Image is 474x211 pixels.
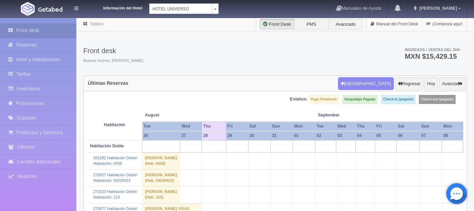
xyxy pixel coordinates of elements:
[142,153,180,169] td: [PERSON_NAME] (Hab. 0438)
[293,131,315,140] th: 01
[315,131,336,140] th: 02
[375,131,397,140] th: 05
[290,96,307,103] label: Estatus:
[260,19,294,30] label: Front Desk
[38,7,62,12] img: Getabed
[271,131,293,140] th: 31
[315,122,336,131] th: Tue
[87,3,142,11] dt: Información del Hotel
[271,122,293,131] th: Sun
[142,122,180,131] th: Tue
[83,58,144,64] span: Buenas noches, [PERSON_NAME].
[397,131,420,140] th: 06
[142,169,180,186] td: [PERSON_NAME] (Hab. 04230423)
[180,131,202,140] th: 27
[248,131,271,140] th: 30
[93,173,137,182] a: 270027 Habitación Doble/Habitación: 04230423
[142,131,180,140] th: 26
[417,6,457,11] span: [PERSON_NAME]
[336,131,356,140] th: 03
[356,122,375,131] th: Thu
[202,122,226,131] th: Thu
[356,131,375,140] th: 04
[21,2,35,16] img: Getabed
[88,81,128,86] h4: Últimas Reservas
[226,131,248,140] th: 29
[328,19,363,30] label: Avanzado
[338,77,394,90] button: [GEOGRAPHIC_DATA]
[90,144,124,148] b: Habitación Doble
[424,77,438,90] button: Hoy
[318,112,353,118] span: September
[309,95,339,104] label: Pago Pendiente
[342,95,378,104] label: Hospedaje Pagado
[367,17,422,31] a: Manual del Front Desk
[405,53,461,60] h3: MXN $15,429.15
[93,156,137,165] a: 261282 Habitación Doble/Habitación: 0438
[149,3,219,14] a: HOTEL UNIVERSO
[93,189,137,199] a: 272023 Habitación Doble/Habitación: 123
[420,131,442,140] th: 07
[248,122,271,131] th: Sat
[145,112,199,118] span: August
[293,122,315,131] th: Mon
[83,47,144,55] h3: Front desk
[142,186,180,203] td: [PERSON_NAME] (Hab. 123)
[336,122,356,131] th: Wed
[419,95,456,104] label: Check-out (pagado)
[180,122,202,131] th: Wed
[422,17,466,31] a: ¡Comienza aquí!
[442,122,463,131] th: Mon
[397,122,420,131] th: Sat
[90,22,103,26] a: Tablero
[405,48,461,52] span: Ingresos / Ventas del día
[442,131,463,140] th: 08
[226,122,248,131] th: Fri
[439,77,465,90] button: Avanzar
[420,122,442,131] th: Sun
[375,122,397,131] th: Fri
[202,131,226,140] th: 28
[294,19,329,30] label: PMS
[381,95,415,104] label: Check-in (pagado)
[152,4,209,14] span: HOTEL UNIVERSO
[395,77,423,90] button: Regresar
[104,122,125,127] strong: Habitación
